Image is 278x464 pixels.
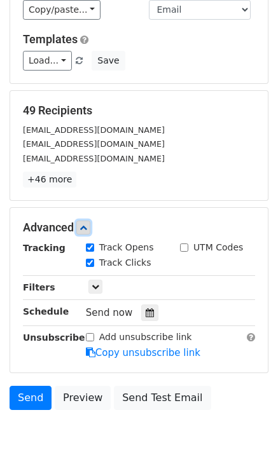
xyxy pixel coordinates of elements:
[99,241,154,254] label: Track Opens
[193,241,243,254] label: UTM Codes
[214,403,278,464] iframe: Chat Widget
[23,139,165,149] small: [EMAIL_ADDRESS][DOMAIN_NAME]
[23,104,255,118] h5: 49 Recipients
[23,221,255,235] h5: Advanced
[86,347,200,358] a: Copy unsubscribe link
[23,332,85,343] strong: Unsubscribe
[99,256,151,270] label: Track Clicks
[23,243,66,253] strong: Tracking
[23,306,69,317] strong: Schedule
[114,386,211,410] a: Send Test Email
[23,125,165,135] small: [EMAIL_ADDRESS][DOMAIN_NAME]
[99,331,192,344] label: Add unsubscribe link
[23,154,165,163] small: [EMAIL_ADDRESS][DOMAIN_NAME]
[23,51,72,71] a: Load...
[23,32,78,46] a: Templates
[10,386,52,410] a: Send
[23,282,55,292] strong: Filters
[214,403,278,464] div: Widget de chat
[23,172,76,188] a: +46 more
[55,386,111,410] a: Preview
[86,307,133,318] span: Send now
[92,51,125,71] button: Save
